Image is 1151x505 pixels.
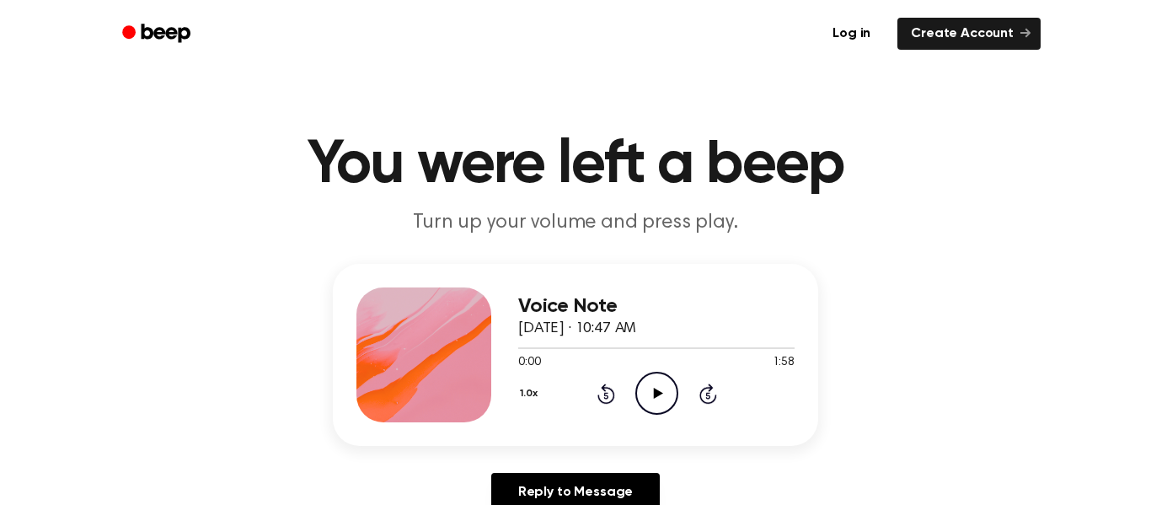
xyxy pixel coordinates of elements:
span: [DATE] · 10:47 AM [518,321,636,336]
button: 1.0x [518,379,543,408]
span: 1:58 [773,354,795,372]
a: Beep [110,18,206,51]
a: Create Account [897,18,1041,50]
h3: Voice Note [518,295,795,318]
span: 0:00 [518,354,540,372]
h1: You were left a beep [144,135,1007,196]
p: Turn up your volume and press play. [252,209,899,237]
a: Log in [816,14,887,53]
